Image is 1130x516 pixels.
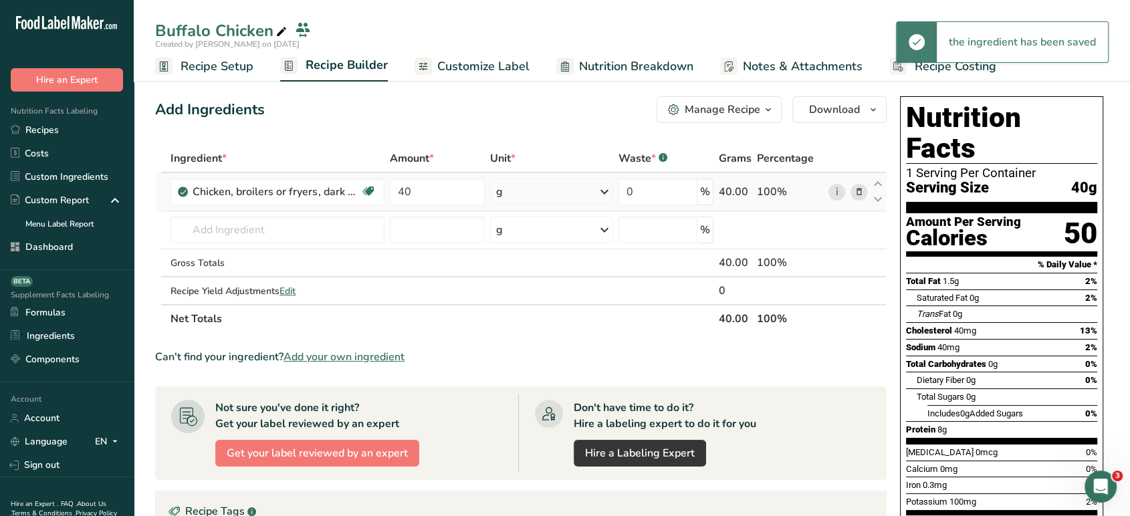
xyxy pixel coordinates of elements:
div: 100% [757,255,823,271]
div: EN [95,434,123,450]
button: Hire an Expert [11,68,123,92]
a: Hire an Expert . [11,499,58,509]
div: Chicken, broilers or fryers, dark meat, thigh, meat only, raw [193,184,360,200]
span: 40mg [954,326,976,336]
span: Download [809,102,860,118]
div: 0 [719,283,752,299]
div: BETA [11,276,33,287]
span: Calcium [906,464,938,474]
span: Add your own ingredient [284,349,405,365]
span: 0g [966,375,976,385]
a: Hire a Labeling Expert [574,440,706,467]
span: 13% [1080,326,1097,336]
button: Download [792,96,887,123]
span: 0% [1085,359,1097,369]
div: Waste [618,150,667,166]
button: Get your label reviewed by an expert [215,440,419,467]
span: 0.3mg [923,480,947,490]
span: Nutrition Breakdown [579,57,693,76]
span: 0g [988,359,998,369]
span: 2% [1085,276,1097,286]
span: 2% [1085,342,1097,352]
span: 8g [937,424,947,434]
a: Recipe Builder [280,50,388,82]
span: Customize Label [437,57,530,76]
span: Total Carbohydrates [906,359,986,369]
input: Add Ingredient [171,217,384,243]
button: Manage Recipe [657,96,782,123]
span: Amount [390,150,434,166]
span: Saturated Fat [917,293,968,303]
iframe: Intercom live chat [1085,471,1117,503]
span: Created by [PERSON_NAME] on [DATE] [155,39,300,49]
a: Notes & Attachments [720,51,863,82]
span: Sodium [906,342,935,352]
span: Edit [279,285,296,297]
span: Unit [490,150,516,166]
span: Includes Added Sugars [927,408,1023,418]
div: 40.00 [719,255,752,271]
span: 2% [1085,293,1097,303]
span: Notes & Attachments [743,57,863,76]
span: Serving Size [906,180,989,197]
span: 1.5g [943,276,959,286]
span: Total Sugars [917,392,964,402]
div: Buffalo Chicken [155,19,290,43]
span: Cholesterol [906,326,952,336]
span: Protein [906,424,935,434]
span: 0% [1086,464,1097,474]
span: Grams [719,150,752,166]
div: Amount Per Serving [906,216,1021,229]
span: 0mg [940,464,957,474]
span: 0% [1085,375,1097,385]
span: 0g [960,408,970,418]
a: Language [11,430,68,453]
div: Gross Totals [171,256,384,270]
a: Nutrition Breakdown [556,51,693,82]
div: Calories [906,229,1021,248]
span: 0mcg [976,447,998,457]
span: 100mg [949,497,976,507]
div: 40.00 [719,184,752,200]
div: 100% [757,184,823,200]
span: 40mg [937,342,959,352]
div: g [496,222,503,238]
span: Total Fat [906,276,941,286]
span: Get your label reviewed by an expert [227,445,408,461]
span: Fat [917,309,951,319]
span: 3 [1112,471,1123,481]
span: 0% [1085,408,1097,418]
a: FAQ . [61,499,77,509]
th: 40.00 [716,304,754,332]
span: 0g [970,293,979,303]
div: Not sure you've done it right? Get your label reviewed by an expert [215,400,399,432]
div: Custom Report [11,193,89,207]
span: 0g [966,392,976,402]
span: Dietary Fiber [917,375,964,385]
div: the ingredient has been saved [937,22,1108,62]
a: i [828,184,845,201]
span: Ingredient [171,150,227,166]
a: Customize Label [415,51,530,82]
span: Percentage [757,150,814,166]
span: 40g [1071,180,1097,197]
div: Don't have time to do it? Hire a labeling expert to do it for you [574,400,756,432]
span: Iron [906,480,921,490]
th: 100% [754,304,826,332]
span: Recipe Builder [306,56,388,74]
a: Recipe Setup [155,51,253,82]
div: g [496,184,503,200]
div: 50 [1064,216,1097,251]
span: [MEDICAL_DATA] [906,447,974,457]
section: % Daily Value * [906,257,1097,273]
span: 0g [953,309,962,319]
div: 1 Serving Per Container [906,166,1097,180]
div: Can't find your ingredient? [155,349,887,365]
h1: Nutrition Facts [906,102,1097,164]
span: 0% [1086,447,1097,457]
span: Recipe Costing [915,57,996,76]
a: Recipe Costing [889,51,996,82]
span: Recipe Setup [181,57,253,76]
div: Add Ingredients [155,99,265,121]
div: Recipe Yield Adjustments [171,284,384,298]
